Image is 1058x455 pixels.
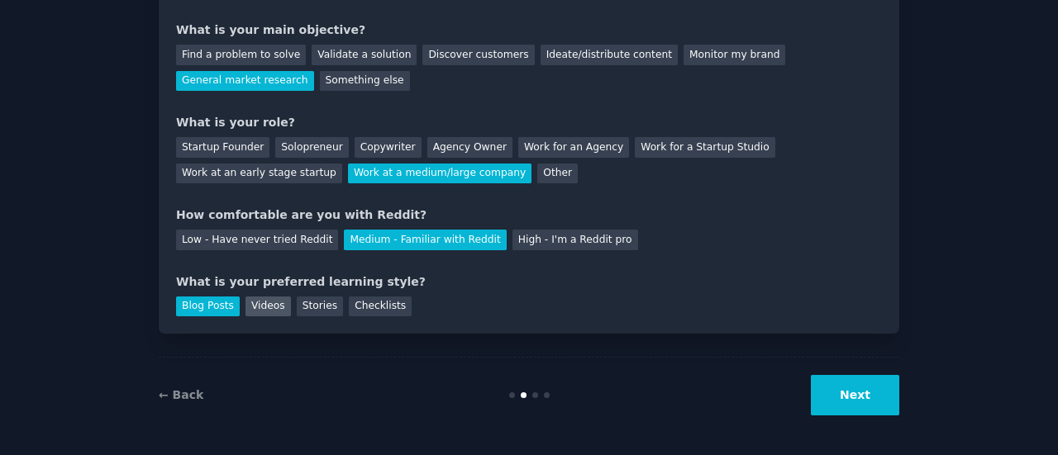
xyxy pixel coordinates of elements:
[312,45,417,65] div: Validate a solution
[518,137,629,158] div: Work for an Agency
[245,296,291,317] div: Videos
[541,45,678,65] div: Ideate/distribute content
[176,164,342,184] div: Work at an early stage startup
[349,296,412,317] div: Checklists
[344,230,506,250] div: Medium - Familiar with Reddit
[348,164,531,184] div: Work at a medium/large company
[176,45,306,65] div: Find a problem to solve
[176,296,240,317] div: Blog Posts
[297,296,343,317] div: Stories
[684,45,785,65] div: Monitor my brand
[176,137,269,158] div: Startup Founder
[176,273,882,291] div: What is your preferred learning style?
[176,206,882,224] div: How comfortable are you with Reddit?
[512,230,638,250] div: High - I'm a Reddit pro
[275,137,348,158] div: Solopreneur
[635,137,774,158] div: Work for a Startup Studio
[176,21,882,39] div: What is your main objective?
[176,71,314,92] div: General market research
[355,137,422,158] div: Copywriter
[422,45,534,65] div: Discover customers
[176,114,882,131] div: What is your role?
[427,137,512,158] div: Agency Owner
[811,375,899,415] button: Next
[159,388,203,401] a: ← Back
[176,230,338,250] div: Low - Have never tried Reddit
[537,164,578,184] div: Other
[320,71,410,92] div: Something else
